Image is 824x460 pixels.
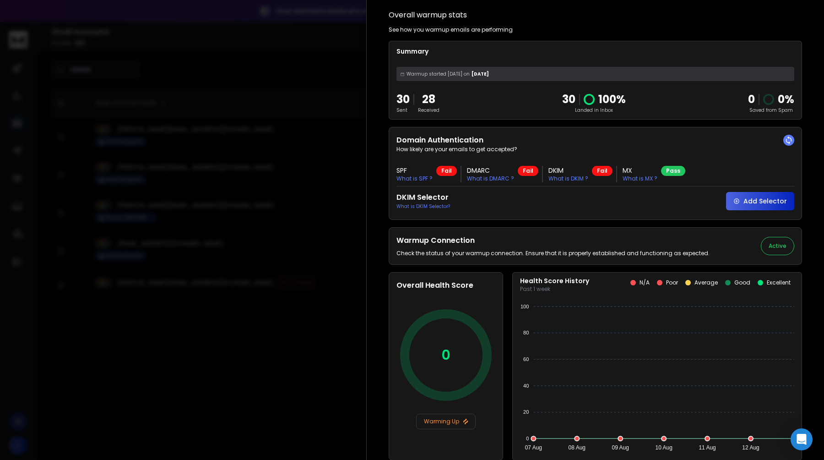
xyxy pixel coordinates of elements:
p: Poor [666,279,678,286]
p: Good [734,279,750,286]
h2: DKIM Selector [396,192,450,203]
h3: DKIM [548,166,588,175]
p: 30 [562,92,575,107]
p: What is DMARC ? [467,175,514,182]
button: Active [761,237,794,255]
p: N/A [640,279,650,286]
button: Add Selector [726,192,794,210]
p: Saved from Spam [748,107,794,114]
p: What is SPF ? [396,175,433,182]
p: 100 % [598,92,626,107]
strong: 0 [748,92,755,107]
p: Received [418,107,439,114]
p: Average [694,279,718,286]
p: How likely are your emails to get accepted? [396,146,794,153]
tspan: 80 [523,330,529,335]
div: [DATE] [396,67,794,81]
tspan: 09 Aug [612,444,629,451]
p: Check the status of your warmup connection. Ensure that it is properly established and functionin... [396,250,710,257]
p: Past 1 week [520,285,589,293]
p: Landed in Inbox [562,107,626,114]
tspan: 08 Aug [569,444,585,451]
h3: SPF [396,166,433,175]
p: Excellent [767,279,791,286]
div: Fail [518,166,538,176]
tspan: 0 [526,436,529,441]
div: Fail [592,166,613,176]
p: Sent [396,107,410,114]
tspan: 40 [523,383,529,389]
p: What is MX ? [623,175,657,182]
tspan: 11 Aug [699,444,716,451]
div: Pass [661,166,685,176]
div: Fail [436,166,457,176]
p: What is DKIM Selector? [396,203,450,210]
tspan: 07 Aug [525,444,542,451]
h2: Overall Health Score [396,280,495,291]
p: See how you warmup emails are performing [389,26,513,33]
h3: MX [623,166,657,175]
p: 28 [418,92,439,107]
tspan: 20 [523,409,529,415]
h1: Overall warmup stats [389,10,467,21]
tspan: 12 Aug [742,444,759,451]
p: 0 % [778,92,794,107]
p: 30 [396,92,410,107]
p: What is DKIM ? [548,175,588,182]
p: Health Score History [520,276,589,285]
span: Warmup started [DATE] on [407,71,470,77]
p: Warming Up [420,418,472,425]
h2: Domain Authentication [396,135,794,146]
tspan: 60 [523,356,529,362]
div: Open Intercom Messenger [791,428,813,450]
h2: Warmup Connection [396,235,710,246]
p: 0 [441,347,450,363]
h3: DMARC [467,166,514,175]
tspan: 10 Aug [655,444,672,451]
tspan: 100 [520,304,529,309]
p: Summary [396,47,794,56]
